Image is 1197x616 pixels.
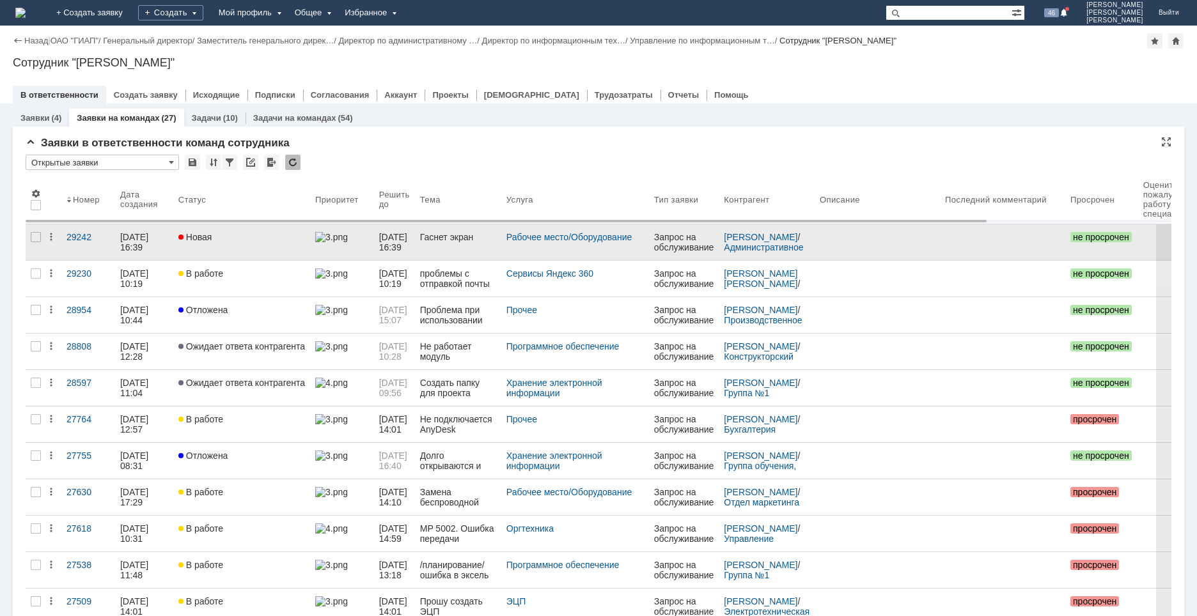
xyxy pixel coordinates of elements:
div: Создать папку для проекта [420,378,496,398]
div: / [724,268,810,289]
span: В работе [178,560,223,570]
th: Приоритет [310,175,374,224]
a: Новая [173,224,310,260]
div: 29230 [66,268,110,279]
span: не просрочен [1070,341,1132,351]
a: [PERSON_NAME] [724,232,797,242]
span: просрочен [1070,596,1119,606]
a: Отдел маркетинга [724,497,799,507]
a: Управление "Технологии" [724,534,778,554]
a: Сервисы Яндекс 360 [506,268,593,279]
div: / [482,36,630,45]
div: Проблема при использовании гарнитуры на компьютере [PERSON_NAME] [420,305,496,325]
span: [DATE] 10:19 [379,268,410,289]
div: проблемы с отправкой почты [420,268,496,289]
th: Дата создания [115,175,173,224]
div: Добавить в избранное [1147,33,1162,49]
a: В работе [173,261,310,296]
div: Действия [46,487,56,497]
a: 27755 [61,443,115,479]
a: просрочен [1065,479,1138,515]
div: Действия [46,523,56,534]
a: 3.png [310,406,374,442]
a: MP 5002. Ошибка передачи отсканированных файлов на [415,516,501,551]
div: Сотрудник "[PERSON_NAME]" [779,36,896,45]
a: [DATE] 10:28 [374,334,415,369]
span: В работе [178,268,223,279]
div: Запрос на обслуживание [654,560,714,580]
a: Директор по административному … [338,36,477,45]
a: [DEMOGRAPHIC_DATA] [484,90,579,100]
a: Группа обучения, оценки и развития персонала [724,461,803,491]
a: Отчеты [668,90,700,100]
span: Настройки [31,189,41,199]
a: [DATE] 12:28 [115,334,173,369]
a: Группа №1 [724,388,769,398]
img: 3.png [315,560,347,570]
a: Запрос на обслуживание [649,479,719,515]
img: 3.png [315,305,347,315]
div: Описание [820,195,860,204]
a: [DATE] 11:48 [115,552,173,588]
a: Административное управление [724,242,806,263]
a: [PERSON_NAME] [724,596,797,606]
a: проблемы с отправкой почты [415,261,501,296]
div: MP 5002. Ошибка передачи отсканированных файлов на [420,523,496,544]
div: Запрос на обслуживание [654,523,714,544]
a: Запрос на обслуживание [649,224,719,260]
a: 3.png [310,479,374,515]
a: В работе [173,516,310,551]
a: ОАО "ГИАП" [51,36,98,45]
a: 3.png [310,261,374,296]
a: Запрос на обслуживание [649,370,719,406]
a: Запрос на обслуживание [649,261,719,296]
div: Запрос на обслуживание [654,414,714,435]
span: [PERSON_NAME] [1086,1,1143,9]
a: [DATE] 16:39 [374,224,415,260]
a: [DATE] 10:31 [115,516,173,551]
div: Запрос на обслуживание [654,305,714,325]
span: [DATE] 15:07 [379,305,410,325]
div: 28597 [66,378,110,388]
div: /планирование/ошибка в эксель [420,560,496,580]
a: Создать папку для проекта [415,370,501,406]
a: [PERSON_NAME] [724,305,797,315]
a: Назад [24,36,48,45]
a: 27764 [61,406,115,442]
span: [DATE] 14:01 [379,414,410,435]
a: Запрос на обслуживание [649,443,719,479]
a: не просрочен [1065,224,1138,260]
img: 3.png [315,268,347,279]
div: 28808 [66,341,110,351]
a: Рабочее место/Оборудование [506,487,632,497]
a: [PERSON_NAME] [724,523,797,534]
span: [DATE] 10:28 [379,341,410,362]
div: [DATE] 17:29 [120,487,151,507]
div: Скопировать ссылку на список [243,155,258,170]
div: (54) [338,113,353,123]
span: просрочен [1070,523,1119,534]
div: 27509 [66,596,110,606]
th: Услуга [501,175,649,224]
img: 3.png [315,414,347,424]
a: Отложена [173,443,310,479]
a: [PERSON_NAME] [724,414,797,424]
div: / [724,232,810,252]
div: Запрос на обслуживание [654,232,714,252]
div: Номер [73,195,100,204]
a: [DATE] 17:29 [115,479,173,515]
span: [PERSON_NAME] [1086,17,1143,24]
div: (27) [161,113,176,123]
a: Запрос на обслуживание [649,516,719,551]
th: Тема [415,175,501,224]
img: 3.png [315,450,347,461]
a: [PERSON_NAME] [PERSON_NAME] [724,268,800,289]
div: | [48,35,50,45]
a: Директор по информационным тех… [482,36,625,45]
div: (10) [223,113,238,123]
a: 28954 [61,297,115,333]
a: Группа №1 [724,570,769,580]
a: Конструкторский отдел [724,351,795,372]
a: [DATE] 14:01 [374,406,415,442]
div: Запрос на обслуживание [654,378,714,398]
